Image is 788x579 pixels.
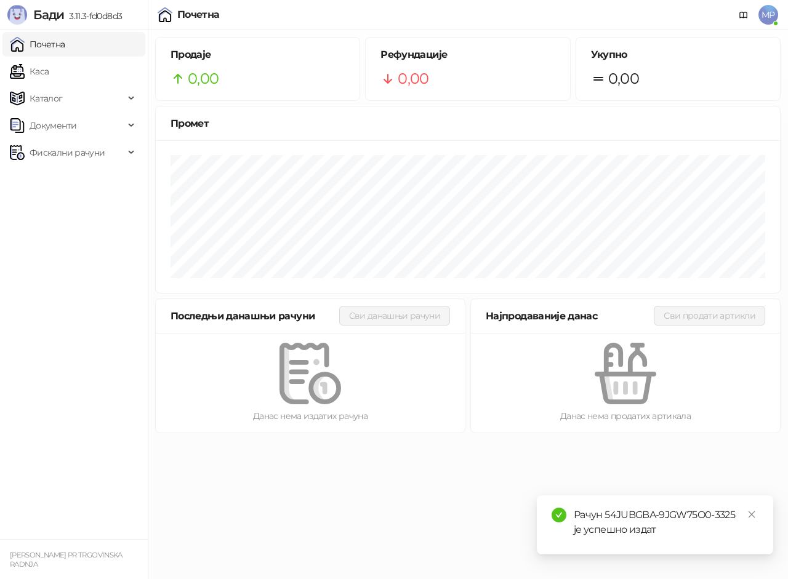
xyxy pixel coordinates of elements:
span: Каталог [30,86,63,111]
h5: Рефундације [380,47,555,62]
div: Последњи данашњи рачуни [171,308,339,324]
span: 3.11.3-fd0d8d3 [64,10,122,22]
div: Промет [171,116,765,131]
span: 0,00 [608,67,639,90]
a: Почетна [10,32,65,57]
a: Close [745,508,758,521]
img: Logo [7,5,27,25]
div: Почетна [177,10,220,20]
span: close [747,510,756,519]
span: 0,00 [188,67,219,90]
button: Сви данашњи рачуни [339,306,450,325]
a: Документација [734,5,754,25]
span: MP [758,5,778,25]
a: Каса [10,59,49,84]
div: Најпродаваније данас [486,308,654,324]
div: Данас нема издатих рачуна [175,409,445,423]
span: Бади [33,7,64,22]
div: Данас нема продатих артикала [491,409,760,423]
div: Рачун 54JUBGBA-9JGW75O0-3325 је успешно издат [574,508,758,537]
button: Сви продати артикли [654,306,765,325]
span: check-circle [552,508,566,522]
h5: Продаје [171,47,345,62]
h5: Укупно [591,47,765,62]
span: 0,00 [398,67,428,90]
span: Документи [30,113,76,138]
span: Фискални рачуни [30,140,105,165]
small: [PERSON_NAME] PR TRGOVINSKA RADNJA [10,551,123,569]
